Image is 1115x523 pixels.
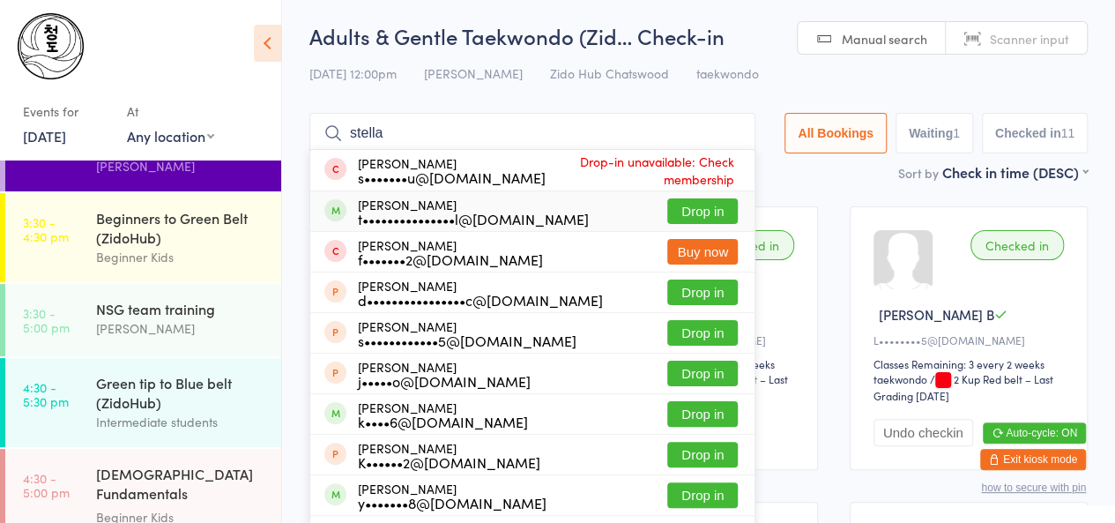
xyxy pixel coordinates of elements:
div: y•••••••8@[DOMAIN_NAME] [358,496,546,510]
div: [PERSON_NAME] [358,441,540,469]
div: [PERSON_NAME] [358,198,589,226]
button: Auto-cycle: ON [983,422,1086,444]
div: At [127,97,214,126]
button: Waiting1 [896,113,973,153]
label: Sort by [898,164,939,182]
div: [PERSON_NAME] [358,319,576,347]
button: Drop in [667,401,738,427]
div: [PERSON_NAME] [358,279,603,307]
div: [DEMOGRAPHIC_DATA] Fundamentals ([GEOGRAPHIC_DATA]) [96,464,266,507]
span: Zido Hub Chatswood [550,64,669,82]
span: [PERSON_NAME] [424,64,523,82]
button: Buy now [667,239,738,265]
button: Undo checkin [873,419,973,446]
button: Drop in [667,442,738,467]
div: [PERSON_NAME] [358,238,543,266]
button: Drop in [667,198,738,224]
img: Chungdo Taekwondo [18,13,84,79]
div: Checked in [970,230,1064,260]
div: s••••••••••••5@[DOMAIN_NAME] [358,333,576,347]
div: [PERSON_NAME] [358,156,546,184]
div: [PERSON_NAME] [96,318,266,339]
div: f•••••••2@[DOMAIN_NAME] [358,252,543,266]
button: how to secure with pin [981,482,1086,494]
span: taekwondo [696,64,759,82]
div: Green tip to Blue belt (ZidoHub) [96,373,266,412]
button: Drop in [667,280,738,305]
a: [DATE] [23,126,66,146]
div: [PERSON_NAME] [358,360,531,388]
button: Drop in [667,320,738,346]
span: Scanner input [990,30,1069,48]
div: K••••••2@[DOMAIN_NAME] [358,455,540,469]
button: Checked in11 [982,113,1088,153]
button: Drop in [667,361,738,386]
time: 4:30 - 5:00 pm [23,471,70,499]
div: Classes Remaining: 3 every 2 weeks [873,356,1069,371]
div: 11 [1060,126,1074,140]
button: All Bookings [784,113,887,153]
input: Search [309,113,755,153]
div: k••••6@[DOMAIN_NAME] [358,415,528,429]
time: 4:30 - 5:30 pm [23,380,69,408]
a: 3:30 -4:30 pmBeginners to Green Belt (ZidoHub)Beginner Kids [5,193,281,282]
span: [DATE] 12:00pm [309,64,397,82]
span: Manual search [842,30,927,48]
h2: Adults & Gentle Taekwondo (Zid… Check-in [309,21,1088,50]
div: t•••••••••••••••l@[DOMAIN_NAME] [358,212,589,226]
div: [PERSON_NAME] [358,482,546,510]
div: L••••••••5@[DOMAIN_NAME] [873,332,1069,347]
button: Exit kiosk mode [980,449,1086,470]
time: 3:30 - 5:00 pm [23,306,70,334]
div: s•••••••u@[DOMAIN_NAME] [358,170,546,184]
div: Beginners to Green Belt (ZidoHub) [96,208,266,247]
div: [PERSON_NAME] [96,156,266,176]
div: [PERSON_NAME] [358,400,528,429]
div: taekwondo [873,371,927,386]
div: Any location [127,126,214,146]
div: d••••••••••••••••c@[DOMAIN_NAME] [358,293,603,307]
div: NSG team training [96,299,266,318]
div: 1 [953,126,960,140]
span: / 2 Kup Red belt – Last Grading [DATE] [873,371,1053,403]
a: 4:30 -5:30 pmGreen tip to Blue belt (ZidoHub)Intermediate students [5,358,281,447]
div: Intermediate students [96,412,266,432]
button: Drop in [667,482,738,508]
div: Check in time (DESC) [942,162,1088,182]
div: Beginner Kids [96,247,266,267]
div: Events for [23,97,109,126]
span: Drop-in unavailable: Check membership [546,148,738,192]
div: j•••••o@[DOMAIN_NAME] [358,374,531,388]
time: 3:30 - 4:30 pm [23,215,69,243]
a: 3:30 -5:00 pmNSG team training[PERSON_NAME] [5,284,281,356]
span: [PERSON_NAME] B [879,305,994,324]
